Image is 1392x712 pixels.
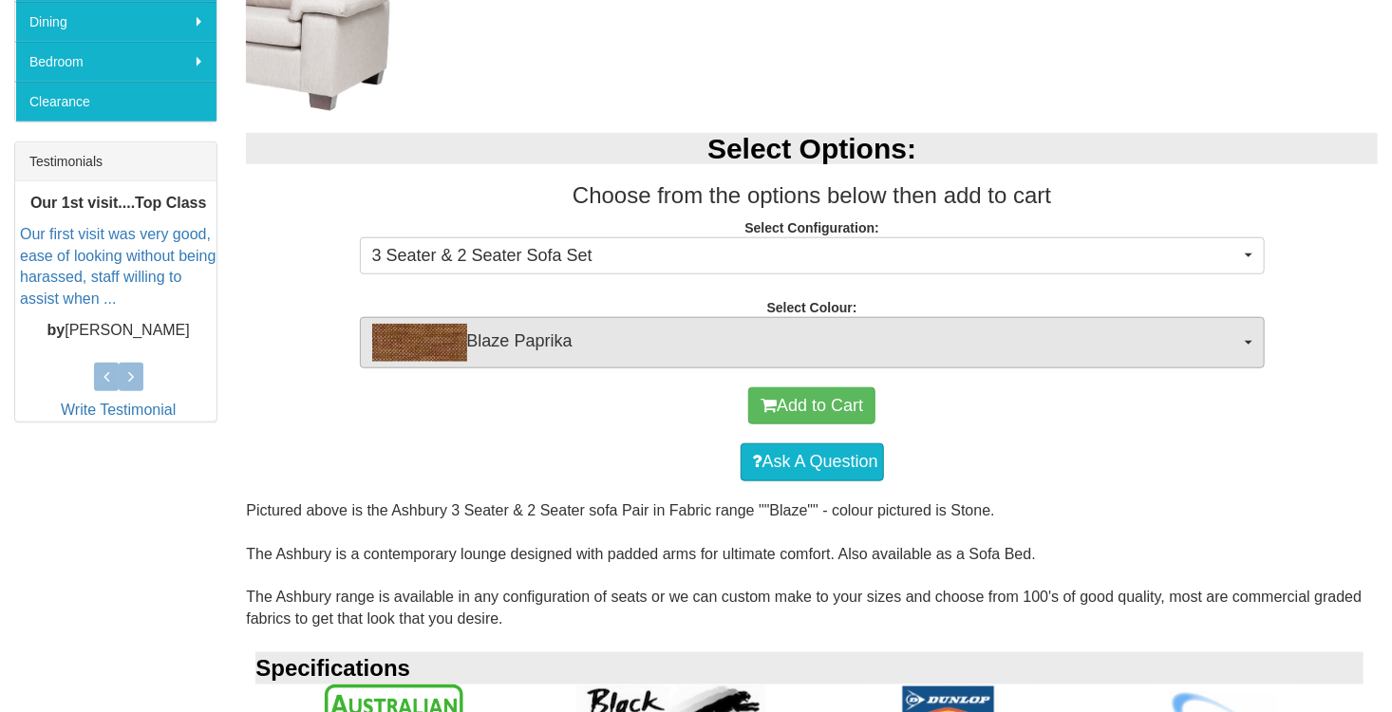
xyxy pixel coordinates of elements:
[707,133,916,164] b: Select Options:
[744,220,879,235] strong: Select Configuration:
[20,321,216,343] p: [PERSON_NAME]
[748,387,875,425] button: Add to Cart
[246,183,1378,208] h3: Choose from the options below then add to cart
[741,443,884,481] a: Ask A Question
[15,2,216,42] a: Dining
[767,300,857,315] strong: Select Colour:
[20,226,216,308] a: Our first visit was very good, ease of looking without being harassed, staff willing to assist wh...
[372,244,1240,269] span: 3 Seater & 2 Seater Sofa Set
[372,324,467,362] img: Blaze Paprika
[360,317,1265,368] button: Blaze PaprikaBlaze Paprika
[61,402,176,418] a: Write Testimonial
[360,237,1265,275] button: 3 Seater & 2 Seater Sofa Set
[30,195,207,211] b: Our 1st visit....Top Class
[372,324,1240,362] span: Blaze Paprika
[255,652,1364,684] div: Specifications
[47,323,66,339] b: by
[15,42,216,82] a: Bedroom
[15,82,216,122] a: Clearance
[15,142,216,181] div: Testimonials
